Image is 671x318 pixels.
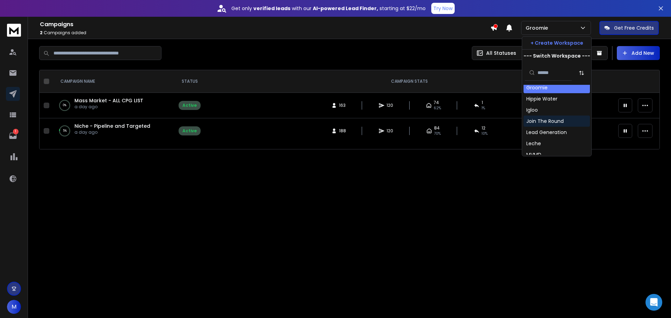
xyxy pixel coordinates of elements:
[313,5,378,12] strong: AI-powered Lead Finder,
[40,30,43,36] span: 2
[482,125,485,131] span: 12
[575,66,589,80] button: Sort by Sort A-Z
[74,123,150,130] a: Niche - Pipeline and Targeted
[387,128,394,134] span: 120
[526,151,541,158] div: MVMD
[531,39,583,46] p: + Create Workspace
[63,127,67,134] p: 5 %
[74,104,143,110] p: a day ago
[524,52,590,59] p: --- Switch Workspace ---
[486,50,516,57] p: All Statuses
[431,3,455,14] button: Try Now
[7,300,21,314] button: M
[40,30,490,36] p: Campaigns added
[526,140,541,147] div: Leche
[617,46,660,60] button: Add New
[482,100,483,105] span: 1
[182,128,197,134] div: Active
[74,130,150,135] p: a day ago
[40,20,490,29] h1: Campaigns
[526,95,557,102] div: Hippie Water
[339,128,346,134] span: 188
[174,70,205,93] th: STATUS
[339,103,346,108] span: 163
[52,70,174,93] th: CAMPAIGN NAME
[526,129,567,136] div: Lead Generation
[387,103,394,108] span: 120
[52,93,174,118] td: 0%Mass Market - ALL CPG LISTa day ago
[74,97,143,104] a: Mass Market - ALL CPG LIST
[434,105,441,111] span: 62 %
[434,100,439,105] span: 74
[482,131,488,136] span: 10 %
[63,102,66,109] p: 0 %
[526,24,551,31] p: Groomie
[526,118,564,125] div: Join The Round
[205,70,614,93] th: CAMPAIGN STATS
[182,103,197,108] div: Active
[599,21,659,35] button: Get Free Credits
[433,5,453,12] p: Try Now
[13,129,19,134] p: 1
[526,106,538,113] div: Igloo
[231,5,426,12] p: Get only with our starting at $22/mo
[434,131,441,136] span: 70 %
[7,24,21,37] img: logo
[482,105,485,111] span: 1 %
[645,294,662,311] div: Open Intercom Messenger
[52,118,174,144] td: 5%Niche - Pipeline and Targeteda day ago
[434,125,440,131] span: 84
[522,37,591,49] button: + Create Workspace
[6,129,20,143] a: 1
[526,84,548,91] div: Groomie
[253,5,290,12] strong: verified leads
[614,24,654,31] p: Get Free Credits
